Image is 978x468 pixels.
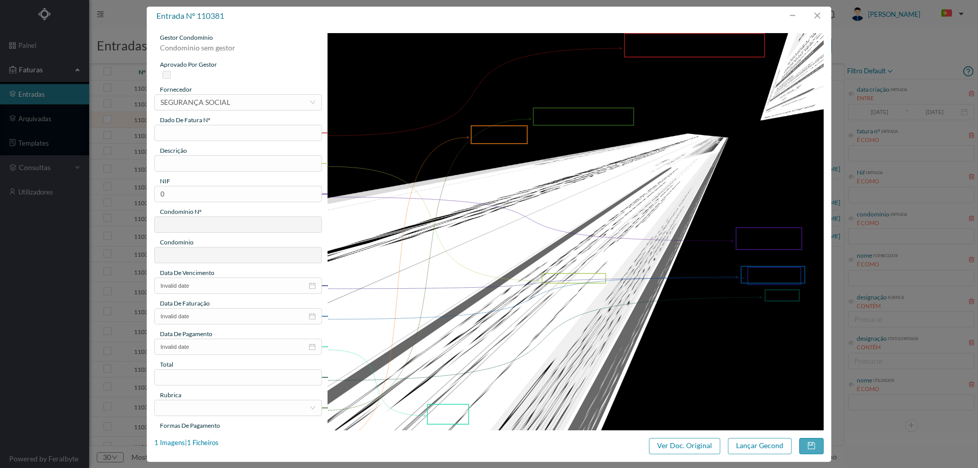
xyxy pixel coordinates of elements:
span: aprovado por gestor [160,61,217,68]
i: icon: calendar [309,343,316,350]
span: data de vencimento [160,269,214,277]
i: icon: down [310,405,316,411]
i: icon: down [310,99,316,105]
i: icon: calendar [309,282,316,289]
span: dado de fatura nº [160,116,210,124]
i: icon: calendar [309,313,316,320]
span: fornecedor [160,86,192,93]
span: total [160,361,173,368]
button: Ver Doc. Original [649,438,720,454]
button: PT [933,6,968,22]
span: condomínio [160,238,194,246]
span: rubrica [160,391,181,399]
span: entrada nº 110381 [156,11,224,20]
span: Formas de Pagamento [160,422,220,429]
span: data de faturação [160,299,210,307]
button: Lançar Gecond [728,438,792,454]
span: condomínio nº [160,208,202,215]
span: gestor condomínio [160,34,213,41]
span: descrição [160,147,187,154]
div: SEGURANÇA SOCIAL [160,95,230,110]
span: NIF [160,177,170,185]
div: 1 Imagens | 1 Ficheiros [154,438,219,448]
div: Condominio sem gestor [154,42,322,60]
span: data de pagamento [160,330,212,338]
